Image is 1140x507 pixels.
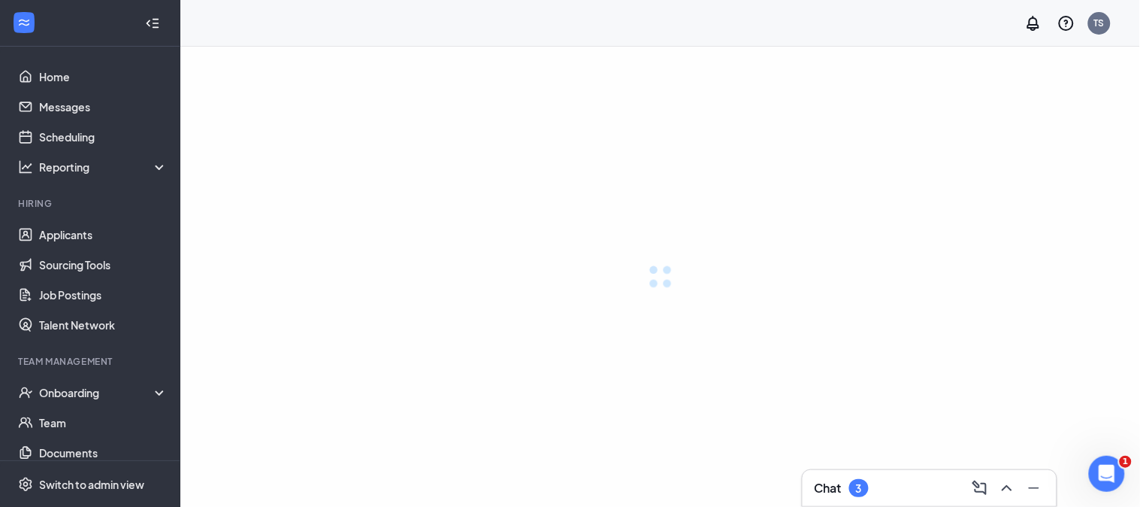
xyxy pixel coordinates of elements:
button: ChevronUp [993,476,1018,500]
svg: Collapse [145,16,160,31]
svg: WorkstreamLogo [17,15,32,30]
a: Sourcing Tools [39,250,168,280]
svg: UserCheck [18,385,33,400]
span: 1 [1120,456,1132,468]
div: Onboarding [39,385,168,400]
svg: Notifications [1024,14,1042,32]
button: ComposeMessage [966,476,990,500]
div: TS [1094,17,1105,29]
a: Job Postings [39,280,168,310]
svg: QuestionInfo [1057,14,1075,32]
button: Minimize [1021,476,1045,500]
div: Hiring [18,197,165,210]
svg: Minimize [1025,479,1043,497]
svg: ComposeMessage [971,479,989,497]
svg: Analysis [18,159,33,175]
div: Reporting [39,159,168,175]
a: Home [39,62,168,92]
div: 3 [856,482,862,495]
a: Documents [39,438,168,468]
div: Switch to admin view [39,477,144,492]
a: Talent Network [39,310,168,340]
svg: Settings [18,477,33,492]
svg: ChevronUp [998,479,1016,497]
iframe: Intercom live chat [1089,456,1125,492]
div: Team Management [18,355,165,368]
a: Team [39,408,168,438]
h3: Chat [815,480,842,496]
a: Messages [39,92,168,122]
a: Scheduling [39,122,168,152]
a: Applicants [39,220,168,250]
